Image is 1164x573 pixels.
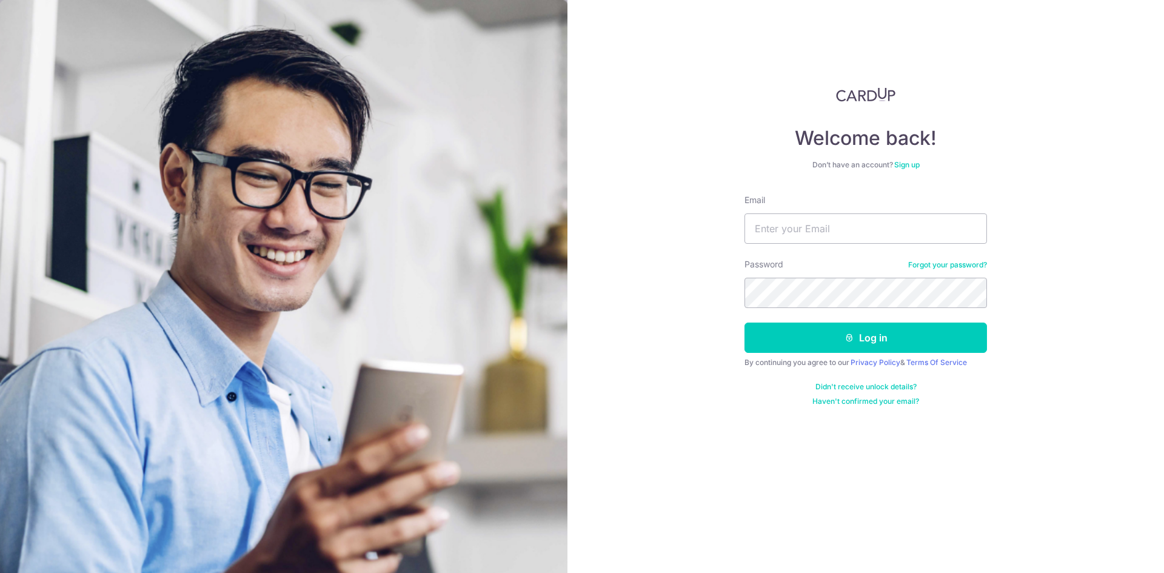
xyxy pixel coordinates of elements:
a: Haven't confirmed your email? [812,397,919,406]
h4: Welcome back! [744,126,987,150]
input: Enter your Email [744,213,987,244]
label: Password [744,258,783,270]
button: Log in [744,323,987,353]
div: By continuing you agree to our & [744,358,987,367]
img: CardUp Logo [836,87,895,102]
a: Privacy Policy [851,358,900,367]
a: Sign up [894,160,920,169]
a: Didn't receive unlock details? [815,382,917,392]
a: Forgot your password? [908,260,987,270]
div: Don’t have an account? [744,160,987,170]
label: Email [744,194,765,206]
a: Terms Of Service [906,358,967,367]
